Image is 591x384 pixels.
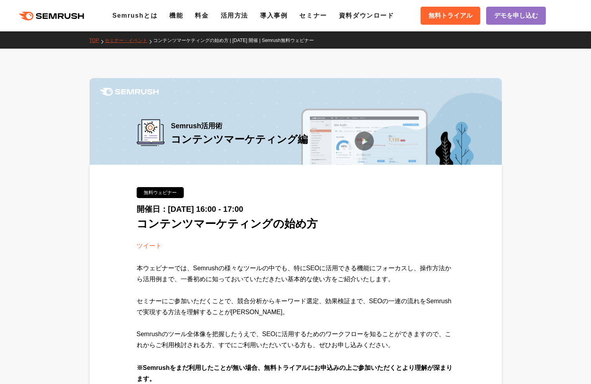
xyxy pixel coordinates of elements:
[153,38,320,43] a: コンテンツマーケティングの始め方 | [DATE] 開催 | Semrush無料ウェビナー
[339,12,394,19] a: 資料ダウンロード
[137,263,455,362] div: 本ウェビナーでは、Semrushの様々なツールの中でも、特にSEOに活用できる機能にフォーカスし、操作方法から活用例まで、一番初めに知っておいていただきたい基本的な使い方をご紹介いたします。 セ...
[171,119,308,133] span: Semrush活用術
[137,205,243,213] span: 開催日：[DATE] 16:00 - 17:00
[171,133,308,145] span: コンテンツマーケティング編
[260,12,287,19] a: 導入事例
[428,11,472,21] span: 無料トライアル
[137,218,318,230] span: コンテンツマーケティングの始め方
[90,38,105,43] a: TOP
[486,7,546,25] a: デモを申し込む
[137,242,162,249] a: ツイート
[221,12,248,19] a: 活用方法
[137,187,184,198] div: 無料ウェビナー
[169,12,183,19] a: 機能
[494,11,538,21] span: デモを申し込む
[299,12,327,19] a: セミナー
[421,7,480,25] a: 無料トライアル
[100,88,159,96] img: Semrush
[195,12,209,19] a: 料金
[112,12,157,19] a: Semrushとは
[105,38,153,43] a: セミナー・イベント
